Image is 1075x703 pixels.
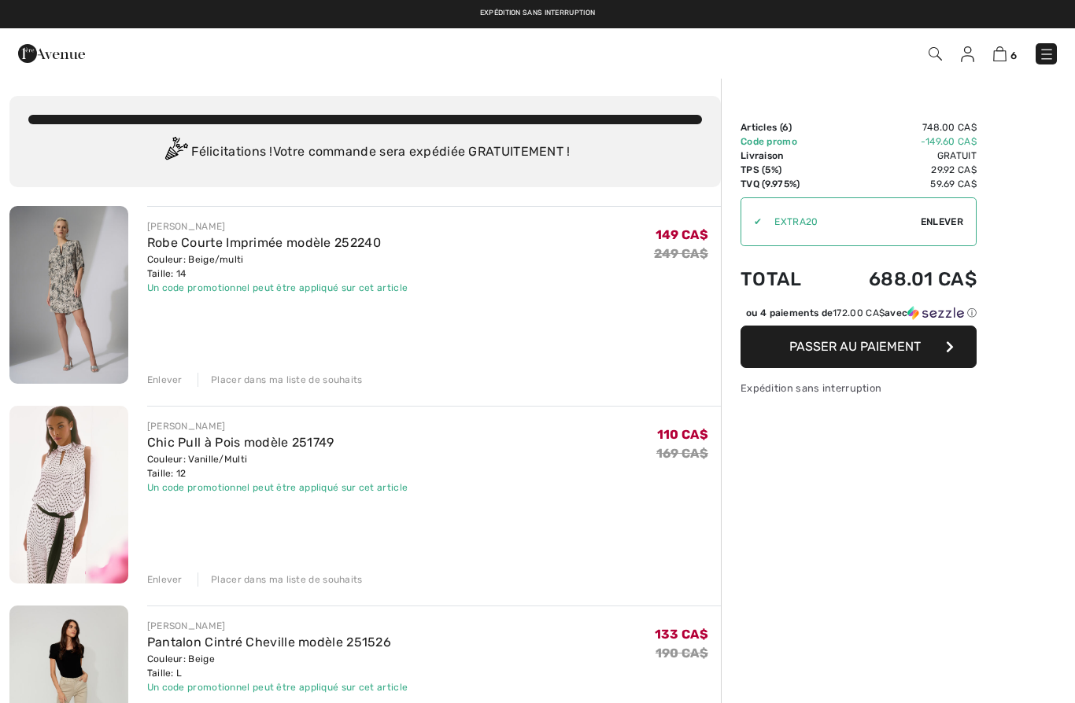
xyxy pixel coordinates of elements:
td: Articles ( ) [741,120,826,134]
td: 688.01 CA$ [826,252,977,306]
div: [PERSON_NAME] [147,419,408,433]
div: Couleur: Vanille/Multi Taille: 12 [147,452,408,480]
div: [PERSON_NAME] [147,619,408,633]
div: ✔ [741,215,762,229]
td: Livraison [741,149,826,163]
div: Félicitations ! Votre commande sera expédiée GRATUITEMENT ! [28,137,702,168]
img: Sezzle [907,306,964,320]
img: Mes infos [961,46,974,62]
td: Gratuit [826,149,977,163]
img: Panier d'achat [993,46,1007,61]
span: 6 [1010,50,1017,61]
span: 172.00 CA$ [833,307,885,318]
div: Couleur: Beige Taille: L [147,652,408,680]
td: Total [741,252,826,306]
img: Congratulation2.svg [160,137,191,168]
div: Expédition sans interruption [741,381,977,396]
td: TPS (5%) [741,163,826,177]
img: Chic Pull à Pois modèle 251749 [9,406,128,583]
s: 169 CA$ [656,446,708,461]
div: Enlever [147,572,183,587]
button: Passer au paiement [741,326,977,368]
span: Enlever [921,215,963,229]
div: Couleur: Beige/multi Taille: 14 [147,252,408,281]
div: Placer dans ma liste de souhaits [198,373,363,387]
img: Menu [1039,46,1055,62]
span: Passer au paiement [789,339,921,354]
span: 149 CA$ [656,227,708,242]
td: Code promo [741,134,826,149]
img: 1ère Avenue [18,38,85,69]
s: 249 CA$ [654,246,708,261]
div: Enlever [147,373,183,387]
a: Chic Pull à Pois modèle 251749 [147,435,334,450]
td: 29.92 CA$ [826,163,977,177]
img: Recherche [929,47,942,61]
input: Code promo [762,198,921,245]
div: Un code promotionnel peut être appliqué sur cet article [147,281,408,295]
td: 748.00 CA$ [826,120,977,134]
a: 1ère Avenue [18,45,85,60]
a: 6 [993,44,1017,63]
div: ou 4 paiements de172.00 CA$avecSezzle Cliquez pour en savoir plus sur Sezzle [741,306,977,326]
a: Robe Courte Imprimée modèle 252240 [147,235,381,250]
td: 59.69 CA$ [826,177,977,191]
img: Robe Courte Imprimée modèle 252240 [9,206,128,384]
span: 110 CA$ [657,427,708,442]
a: Pantalon Cintré Cheville modèle 251526 [147,635,391,650]
div: ou 4 paiements de avec [746,306,977,320]
div: Un code promotionnel peut être appliqué sur cet article [147,680,408,694]
div: Placer dans ma liste de souhaits [198,572,363,587]
div: Un code promotionnel peut être appliqué sur cet article [147,480,408,495]
td: TVQ (9.975%) [741,177,826,191]
td: -149.60 CA$ [826,134,977,149]
span: 133 CA$ [655,627,708,642]
span: 6 [782,122,789,133]
div: [PERSON_NAME] [147,219,408,234]
s: 190 CA$ [656,646,708,661]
